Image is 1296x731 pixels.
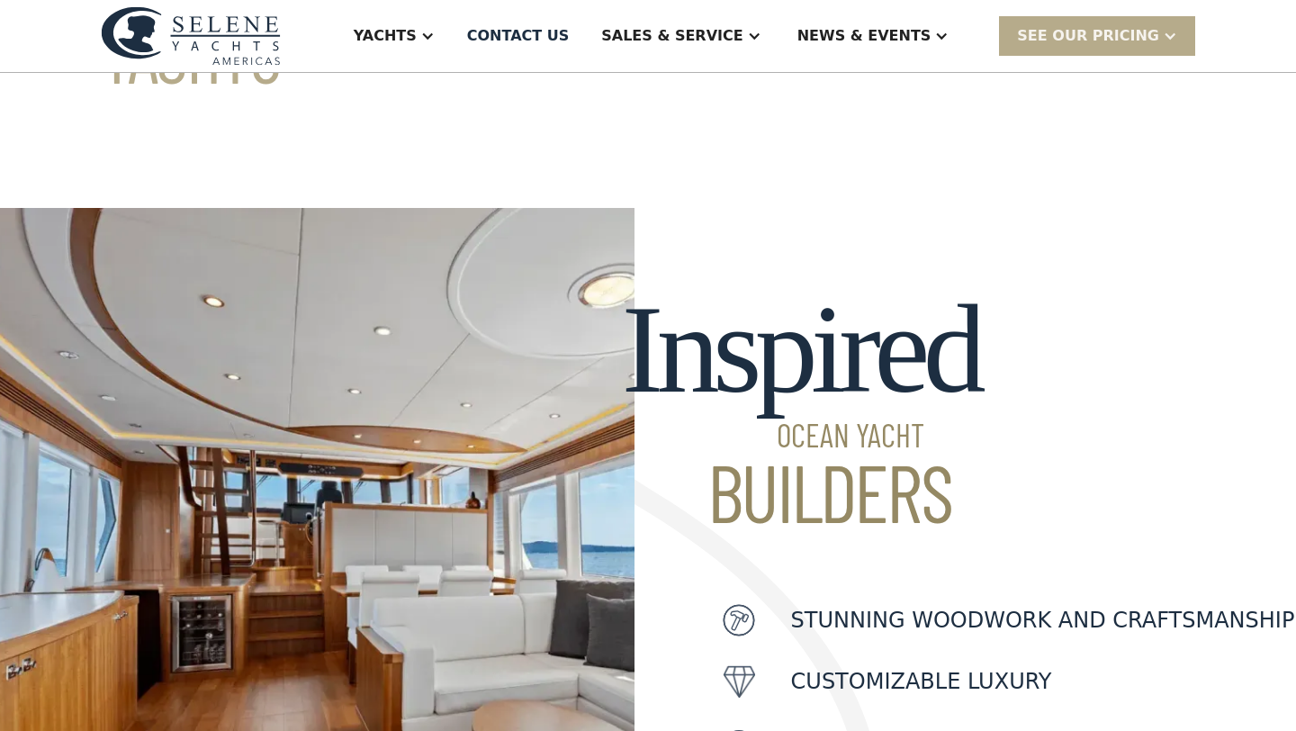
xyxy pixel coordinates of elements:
img: icon [723,665,755,698]
div: News & EVENTS [797,25,931,47]
p: customizable luxury [791,665,1052,698]
div: SEE Our Pricing [1017,25,1159,47]
span: Builders [622,451,979,532]
div: SEE Our Pricing [999,16,1195,55]
div: Contact US [467,25,570,47]
h2: Inspired [622,280,979,532]
div: Yachts [354,25,417,47]
img: logo [101,6,281,65]
span: Ocean Yacht [622,419,979,451]
p: Stunning woodwork and craftsmanship [791,604,1295,636]
div: Sales & Service [601,25,742,47]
